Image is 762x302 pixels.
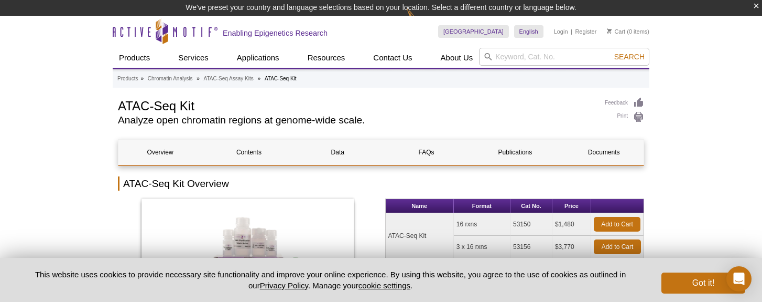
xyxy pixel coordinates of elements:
a: About Us [434,48,480,68]
a: Applications [231,48,286,68]
td: 16 rxns [454,213,510,236]
h2: ATAC-Seq Kit Overview [118,176,644,191]
a: Contents [207,140,290,165]
a: ❮ [118,255,140,279]
img: Change Here [407,8,434,33]
button: Search [611,52,648,61]
h1: ATAC-Seq Kit [118,97,594,113]
a: Add to Cart [594,239,641,254]
span: Search [614,53,645,61]
a: Add to Cart [594,217,640,232]
a: Publications [473,140,557,165]
td: 53156 [510,236,552,258]
th: Price [552,199,591,213]
div: Open Intercom Messenger [726,266,752,291]
li: » [140,76,144,81]
a: ❯ [355,255,377,279]
a: Data [296,140,379,165]
input: Keyword, Cat. No. [479,48,649,66]
a: Resources [301,48,352,68]
img: Your Cart [607,28,612,34]
a: Products [117,74,138,84]
a: Documents [562,140,646,165]
a: FAQs [385,140,468,165]
h2: Analyze open chromatin regions at genome-wide scale. [118,116,594,125]
th: Format [454,199,510,213]
td: 3 x 16 rxns [454,236,510,258]
button: cookie settings [358,281,410,290]
a: Services [172,48,215,68]
a: Chromatin Analysis [148,74,193,84]
th: Name [386,199,454,213]
td: 53150 [510,213,552,236]
li: ATAC-Seq Kit [265,76,297,81]
li: » [258,76,261,81]
h2: Enabling Epigenetics Research [223,28,328,38]
th: Cat No. [510,199,552,213]
a: [GEOGRAPHIC_DATA] [438,25,509,38]
li: » [197,76,200,81]
button: Got it! [661,273,745,294]
a: Contact Us [367,48,418,68]
p: This website uses cookies to provide necessary site functionality and improve your online experie... [17,269,644,291]
a: Feedback [605,97,644,109]
a: ATAC-Seq Assay Kits [204,74,254,84]
a: Login [554,28,568,35]
td: $1,480 [552,213,591,236]
li: | [571,25,572,38]
a: Register [575,28,596,35]
a: Print [605,111,644,123]
td: ATAC-Seq Kit [386,213,454,258]
td: $3,770 [552,236,591,258]
li: (0 items) [607,25,649,38]
a: English [514,25,543,38]
a: Cart [607,28,625,35]
a: Products [113,48,156,68]
a: Privacy Policy [260,281,308,290]
a: Overview [118,140,202,165]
